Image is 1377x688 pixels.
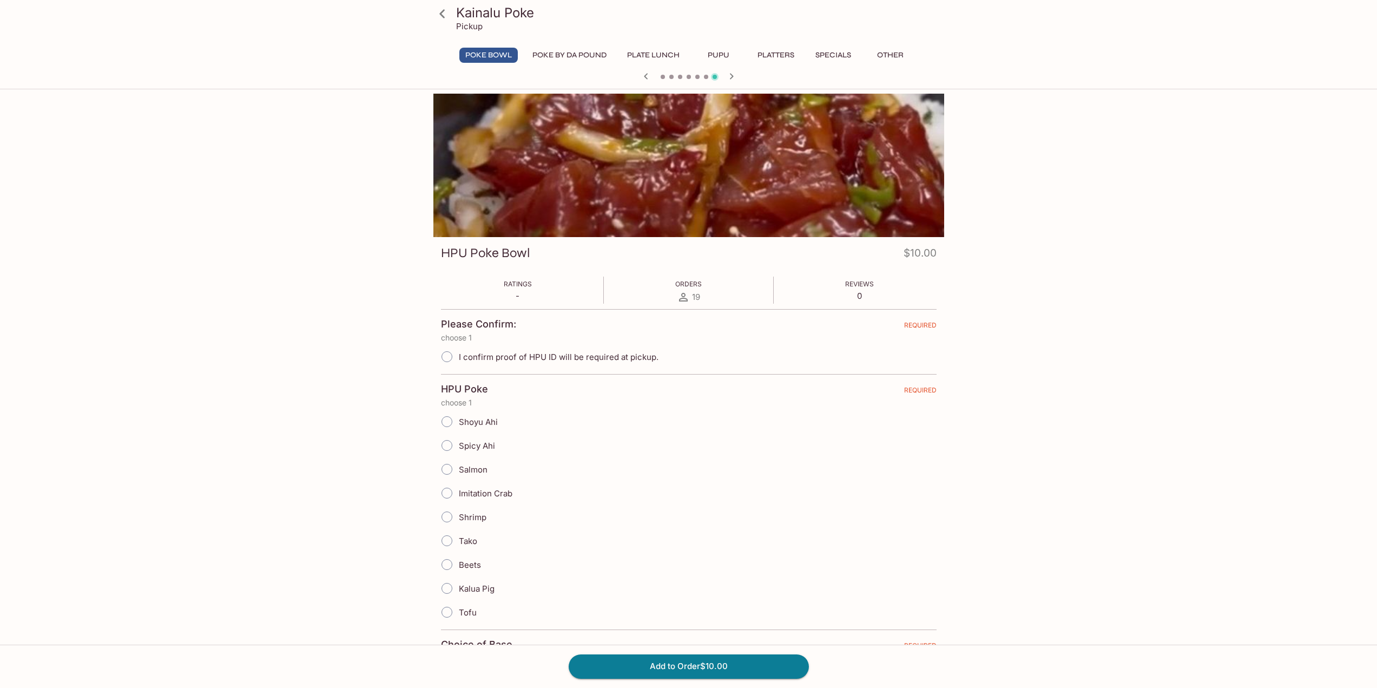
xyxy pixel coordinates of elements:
[809,48,858,63] button: Specials
[504,280,532,288] span: Ratings
[441,383,488,395] h4: HPU Poke
[692,292,700,302] span: 19
[459,607,477,618] span: Tofu
[845,291,874,301] p: 0
[694,48,743,63] button: Pupu
[504,291,532,301] p: -
[866,48,915,63] button: Other
[441,318,516,330] h4: Please Confirm:
[459,352,658,362] span: I confirm proof of HPU ID will be required at pickup.
[459,48,518,63] button: Poke Bowl
[904,386,937,398] span: REQUIRED
[904,321,937,333] span: REQUIRED
[904,641,937,654] span: REQUIRED
[459,584,495,594] span: Kalua Pig
[456,21,483,31] p: Pickup
[621,48,686,63] button: Plate Lunch
[441,639,512,651] h4: Choice of Base
[459,464,487,475] span: Salmon
[845,280,874,288] span: Reviews
[459,417,498,427] span: Shoyu Ahi
[904,245,937,266] h4: $10.00
[456,4,940,21] h3: Kainalu Poke
[675,280,702,288] span: Orders
[526,48,612,63] button: Poke By Da Pound
[441,245,530,261] h3: HPU Poke Bowl
[459,441,495,451] span: Spicy Ahi
[459,560,481,570] span: Beets
[441,398,937,407] p: choose 1
[459,488,512,499] span: Imitation Crab
[441,333,937,342] p: choose 1
[459,536,477,546] span: Tako
[752,48,800,63] button: Platters
[569,654,809,678] button: Add to Order$10.00
[459,512,486,522] span: Shrimp
[433,94,944,237] div: HPU Poke Bowl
